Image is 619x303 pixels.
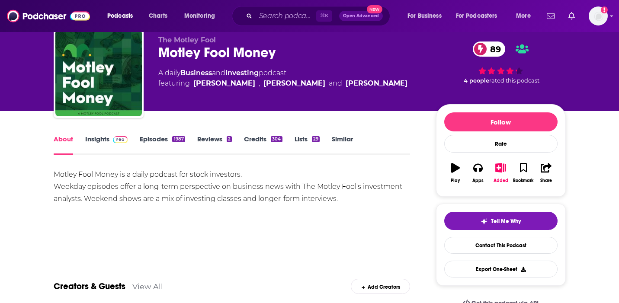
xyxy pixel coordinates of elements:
[316,10,332,22] span: ⌘ K
[444,112,558,131] button: Follow
[212,69,225,77] span: and
[132,282,163,291] a: View All
[332,135,353,155] a: Similar
[158,78,407,89] span: featuring
[601,6,608,13] svg: Add a profile image
[329,78,342,89] span: and
[589,6,608,26] img: User Profile
[510,9,542,23] button: open menu
[540,178,552,183] div: Share
[149,10,167,22] span: Charts
[467,157,489,188] button: Apps
[494,178,508,183] div: Added
[481,41,505,57] span: 89
[85,135,128,155] a: InsightsPodchaser Pro
[178,9,226,23] button: open menu
[295,135,320,155] a: Lists29
[473,41,505,57] a: 89
[535,157,557,188] button: Share
[512,157,535,188] button: Bookmark
[197,135,232,155] a: Reviews2
[589,6,608,26] button: Show profile menu
[158,36,216,44] span: The Motley Fool
[54,135,73,155] a: About
[193,78,255,89] a: Deidre Woollard
[351,279,410,294] div: Add Creators
[444,212,558,230] button: tell me why sparkleTell Me Why
[263,78,325,89] a: Ricky Mulvey
[184,10,215,22] span: Monitoring
[180,69,212,77] a: Business
[113,136,128,143] img: Podchaser Pro
[589,6,608,26] span: Logged in as megcassidy
[481,218,488,225] img: tell me why sparkle
[259,78,260,89] span: ,
[472,178,484,183] div: Apps
[143,9,173,23] a: Charts
[101,9,144,23] button: open menu
[444,135,558,153] div: Rate
[343,14,379,18] span: Open Advanced
[158,68,407,89] div: A daily podcast
[543,9,558,23] a: Show notifications dropdown
[464,77,489,84] span: 4 people
[227,136,232,142] div: 2
[55,30,142,116] img: Motley Fool Money
[240,6,398,26] div: Search podcasts, credits, & more...
[339,11,383,21] button: Open AdvancedNew
[489,77,539,84] span: rated this podcast
[172,136,185,142] div: 1987
[54,169,411,205] div: Motley Fool Money is a daily podcast for stock investors. Weekday episodes offer a long-term pers...
[565,9,578,23] a: Show notifications dropdown
[513,178,533,183] div: Bookmark
[451,178,460,183] div: Play
[401,9,452,23] button: open menu
[256,9,316,23] input: Search podcasts, credits, & more...
[444,261,558,277] button: Export One-Sheet
[367,5,382,13] span: New
[7,8,90,24] img: Podchaser - Follow, Share and Rate Podcasts
[456,10,497,22] span: For Podcasters
[407,10,442,22] span: For Business
[346,78,407,89] a: Mary Long
[450,9,510,23] button: open menu
[271,136,282,142] div: 304
[436,36,566,89] div: 89 4 peoplerated this podcast
[225,69,259,77] a: Investing
[491,218,521,225] span: Tell Me Why
[312,136,320,142] div: 29
[54,281,125,292] a: Creators & Guests
[516,10,531,22] span: More
[244,135,282,155] a: Credits304
[489,157,512,188] button: Added
[444,157,467,188] button: Play
[140,135,185,155] a: Episodes1987
[444,237,558,254] a: Contact This Podcast
[107,10,133,22] span: Podcasts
